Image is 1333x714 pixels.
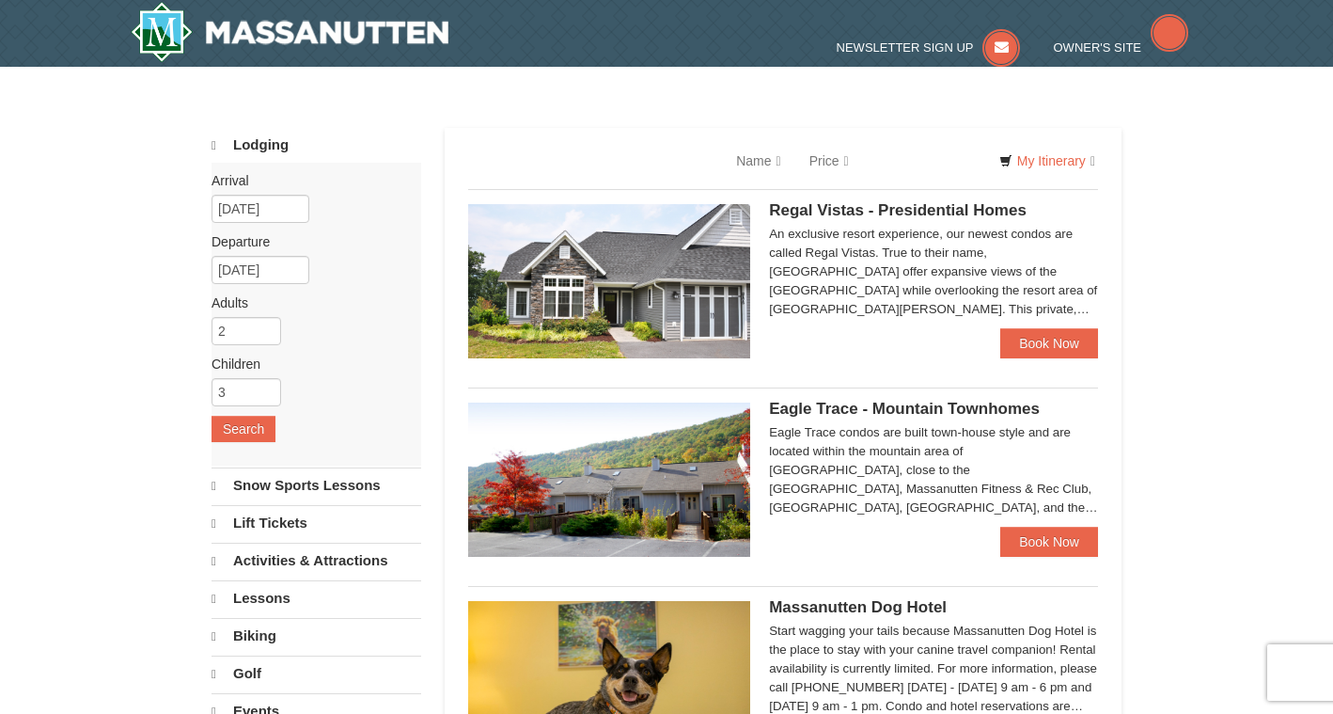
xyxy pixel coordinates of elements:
[212,294,407,312] label: Adults
[212,355,407,373] label: Children
[795,142,863,180] a: Price
[468,204,750,358] img: 19218991-1-902409a9.jpg
[212,468,421,503] a: Snow Sports Lessons
[212,171,407,190] label: Arrival
[769,225,1098,319] div: An exclusive resort experience, our newest condos are called Regal Vistas. True to their name, [G...
[769,201,1027,219] span: Regal Vistas - Presidential Homes
[212,128,421,163] a: Lodging
[769,598,947,616] span: Massanutten Dog Hotel
[1054,40,1189,55] a: Owner's Site
[1000,527,1098,557] a: Book Now
[468,403,750,557] img: 19218983-1-9b289e55.jpg
[769,400,1040,418] span: Eagle Trace - Mountain Townhomes
[131,2,448,62] img: Massanutten Resort Logo
[131,2,448,62] a: Massanutten Resort
[212,580,421,616] a: Lessons
[1000,328,1098,358] a: Book Now
[212,232,407,251] label: Departure
[722,142,794,180] a: Name
[212,618,421,654] a: Biking
[212,505,421,541] a: Lift Tickets
[212,416,275,442] button: Search
[212,656,421,691] a: Golf
[837,40,1021,55] a: Newsletter Sign Up
[212,543,421,579] a: Activities & Attractions
[837,40,974,55] span: Newsletter Sign Up
[1054,40,1142,55] span: Owner's Site
[769,423,1098,517] div: Eagle Trace condos are built town-house style and are located within the mountain area of [GEOGRA...
[987,147,1107,175] a: My Itinerary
